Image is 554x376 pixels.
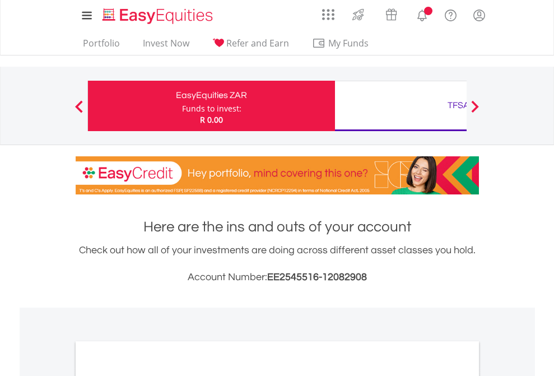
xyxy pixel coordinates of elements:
a: Vouchers [375,3,408,24]
a: Refer and Earn [208,38,294,55]
button: Previous [68,106,90,117]
a: Home page [98,3,217,25]
a: FAQ's and Support [436,3,465,25]
div: EasyEquities ZAR [95,87,328,103]
h3: Account Number: [76,270,479,285]
img: thrive-v2.svg [349,6,367,24]
img: EasyEquities_Logo.png [100,7,217,25]
a: Invest Now [138,38,194,55]
div: Funds to invest: [182,103,241,114]
img: EasyCredit Promotion Banner [76,156,479,194]
span: My Funds [312,36,385,50]
a: My Profile [465,3,494,27]
button: Next [464,106,486,117]
a: AppsGrid [315,3,342,21]
a: Portfolio [78,38,124,55]
div: Check out how all of your investments are doing across different asset classes you hold. [76,243,479,285]
span: R 0.00 [200,114,223,125]
img: vouchers-v2.svg [382,6,401,24]
span: Refer and Earn [226,37,289,49]
img: grid-menu-icon.svg [322,8,334,21]
span: EE2545516-12082908 [267,272,367,282]
a: Notifications [408,3,436,25]
h1: Here are the ins and outs of your account [76,217,479,237]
